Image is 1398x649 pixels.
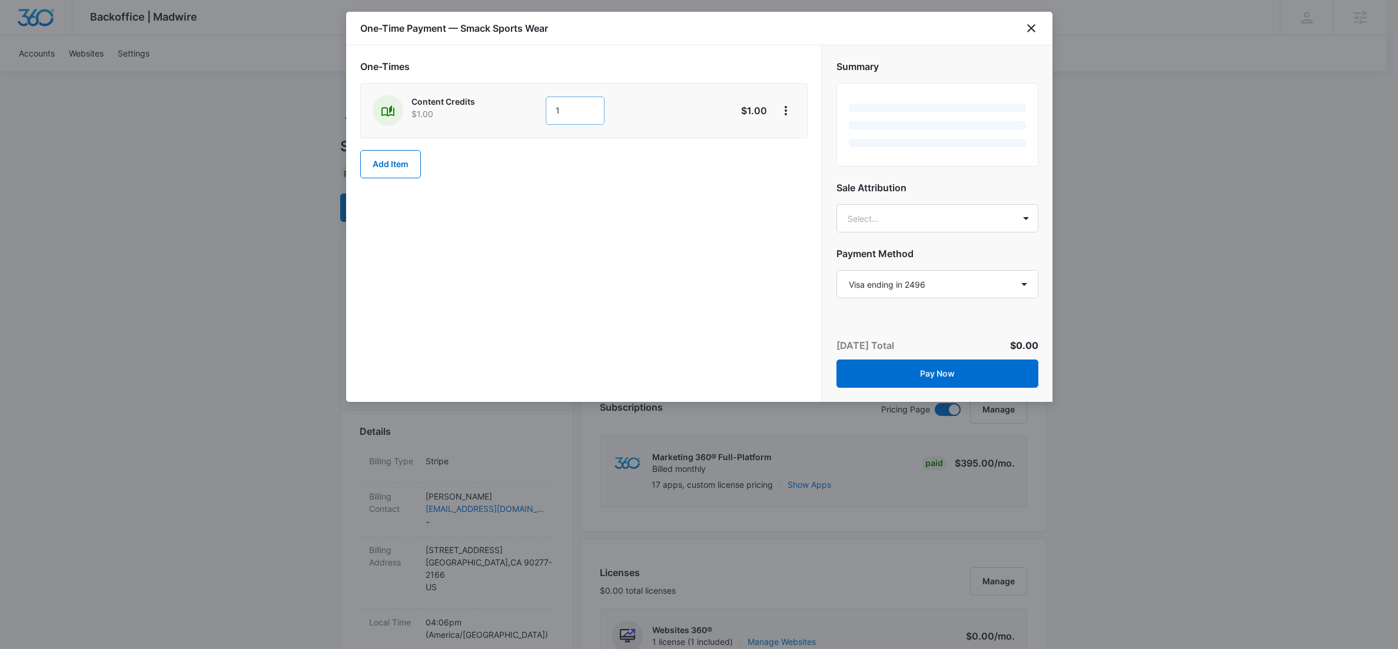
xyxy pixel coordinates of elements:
[360,21,548,35] h1: One-Time Payment — Smack Sports Wear
[1024,21,1038,35] button: close
[360,59,808,74] h2: One-Times
[360,150,421,178] button: Add Item
[411,95,513,108] p: Content Credits
[836,247,1038,261] h2: Payment Method
[1010,340,1038,351] span: $0.00
[712,104,767,118] p: $1.00
[836,360,1038,388] button: Pay Now
[836,338,894,352] p: [DATE] Total
[546,96,605,125] input: 1
[776,101,795,120] button: View More
[836,59,1038,74] h2: Summary
[836,181,1038,195] h2: Sale Attribution
[411,108,513,120] p: $1.00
